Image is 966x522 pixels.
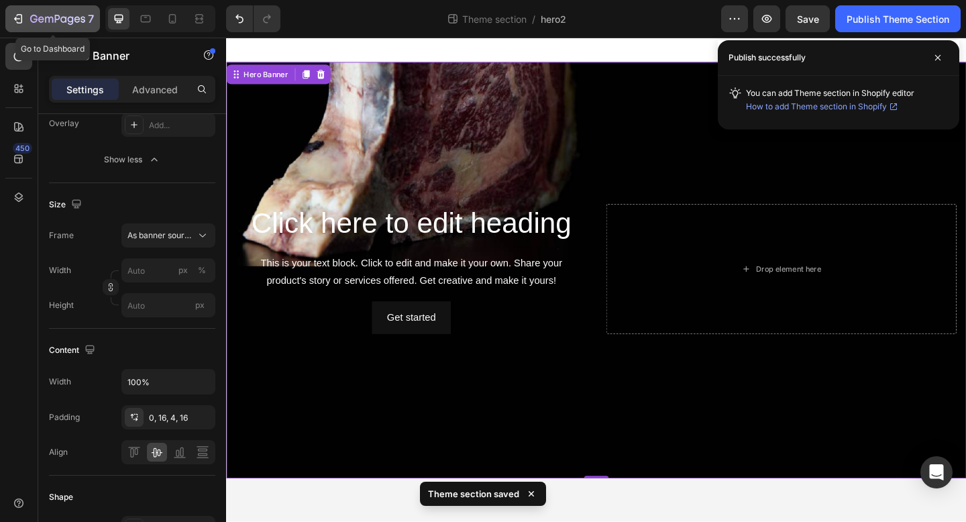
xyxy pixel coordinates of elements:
[127,229,193,242] span: As banner source
[49,196,85,214] div: Size
[65,48,179,64] p: Hero Banner
[49,264,71,276] label: Width
[226,38,966,522] iframe: Design area
[532,12,535,26] span: /
[460,12,529,26] span: Theme section
[49,491,73,503] div: Shape
[121,293,215,317] input: px
[66,83,104,97] p: Settings
[175,262,191,278] button: %
[122,370,215,394] input: Auto
[729,51,806,64] p: Publish successfully
[121,258,215,282] input: px%
[104,153,161,166] div: Show less
[149,119,212,132] div: Add...
[149,412,212,424] div: 0, 16, 4, 16
[746,88,914,113] span: You can add Theme section in Shopify editor
[576,247,647,258] div: Drop element here
[49,342,98,360] div: Content
[49,117,79,129] div: Overlay
[194,262,210,278] button: px
[49,411,80,423] div: Padding
[195,300,205,310] span: px
[226,5,280,32] div: Undo/Redo
[88,11,94,27] p: 7
[178,264,188,276] div: px
[428,487,519,501] p: Theme section saved
[49,299,74,311] label: Height
[49,376,71,388] div: Width
[16,34,70,46] div: Hero Banner
[198,264,206,276] div: %
[13,143,32,154] div: 450
[797,13,819,25] span: Save
[746,100,887,113] span: How to add Theme section in Shopify
[786,5,830,32] button: Save
[49,148,215,172] button: Show less
[49,446,68,458] div: Align
[920,456,953,488] div: Open Intercom Messenger
[132,83,178,97] p: Advanced
[847,12,949,26] div: Publish Theme Section
[49,229,74,242] label: Frame
[5,5,100,32] button: 7
[121,223,215,248] button: As banner source
[541,12,566,26] span: hero2
[835,5,961,32] button: Publish Theme Section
